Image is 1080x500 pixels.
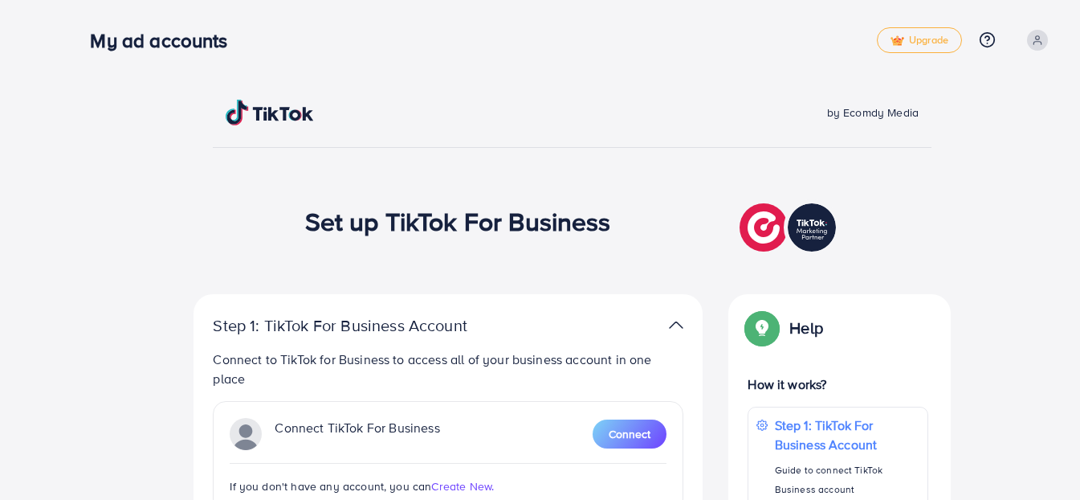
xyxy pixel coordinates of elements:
[609,426,650,442] span: Connect
[230,478,431,494] span: If you don't have any account, you can
[877,27,962,53] a: tickUpgrade
[827,105,919,121] span: by Ecomdy Media
[305,206,611,236] h1: Set up TikTok For Business
[789,318,823,338] p: Help
[213,316,518,335] p: Step 1: TikTok For Business Account
[275,418,439,450] p: Connect TikTok For Business
[740,199,840,256] img: TikTok partner
[748,375,927,394] p: How it works?
[669,314,683,337] img: TikTok partner
[775,461,919,499] p: Guide to connect TikTok Business account
[431,478,494,494] span: Create New.
[890,35,904,47] img: tick
[90,29,240,52] h3: My ad accounts
[890,35,948,47] span: Upgrade
[226,100,314,125] img: TikTok
[593,420,666,449] button: Connect
[775,416,919,454] p: Step 1: TikTok For Business Account
[213,350,683,388] p: Connect to TikTok for Business to access all of your business account in one place
[230,418,262,450] img: TikTok partner
[748,314,776,342] img: Popup guide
